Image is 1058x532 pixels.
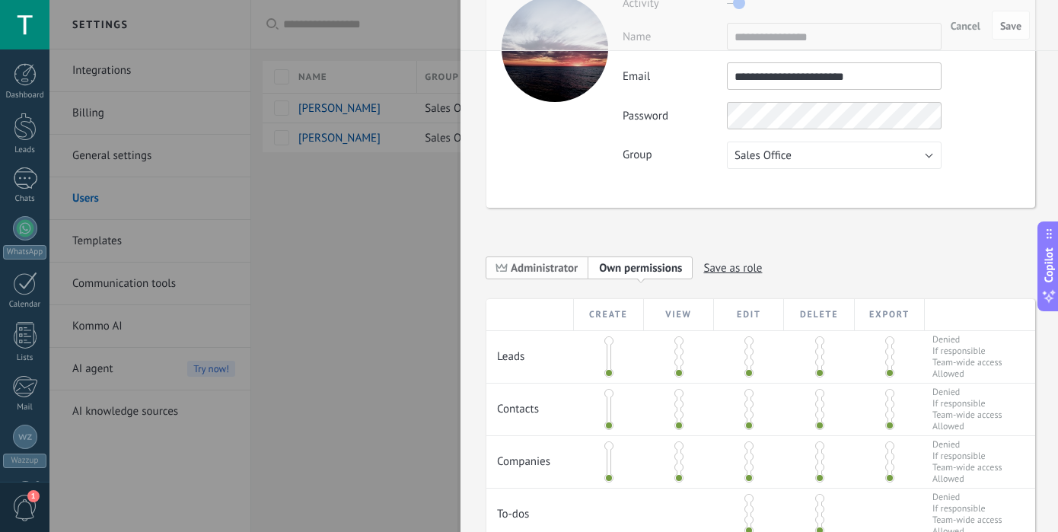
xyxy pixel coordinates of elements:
[511,261,578,276] span: Administrator
[932,503,1002,514] span: If responsible
[932,346,1002,357] span: If responsible
[3,245,46,260] div: WhatsApp
[599,261,682,276] span: Own permissions
[932,473,1002,485] span: Allowed
[784,299,854,330] div: Delete
[714,299,784,330] div: Edit
[855,299,925,330] div: Export
[623,148,727,162] label: Group
[932,421,1002,432] span: Allowed
[727,142,942,169] button: Sales Office
[932,368,1002,380] span: Allowed
[486,384,574,424] div: Contacts
[932,451,1002,462] span: If responsible
[3,454,46,468] div: Wazzup
[27,490,40,502] span: 1
[1041,247,1056,282] span: Copilot
[486,436,574,476] div: Companies
[3,91,47,100] div: Dashboard
[932,357,1002,368] span: Team-wide access
[3,194,47,204] div: Chats
[703,256,762,280] span: Save as role
[3,403,47,413] div: Mail
[486,256,588,279] span: Administrator
[932,492,1002,503] span: Denied
[945,13,986,37] button: Cancel
[932,398,1002,409] span: If responsible
[574,299,644,330] div: Create
[3,145,47,155] div: Leads
[932,334,1002,346] span: Denied
[486,489,574,529] div: To-dos
[932,514,1002,526] span: Team-wide access
[932,462,1002,473] span: Team-wide access
[18,430,32,444] img: Wazzup
[1000,21,1021,31] span: Save
[623,69,727,84] label: Email
[992,11,1030,40] button: Save
[644,299,714,330] div: View
[623,109,727,123] label: Password
[951,21,980,31] span: Cancel
[3,353,47,363] div: Lists
[588,256,693,279] span: Add new role
[932,387,1002,398] span: Denied
[735,148,792,163] span: Sales Office
[486,331,574,371] div: Leads
[3,300,47,310] div: Calendar
[932,439,1002,451] span: Denied
[932,409,1002,421] span: Team-wide access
